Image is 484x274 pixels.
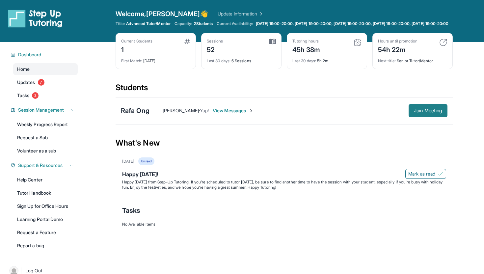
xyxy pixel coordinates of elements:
div: Hours until promotion [378,39,417,44]
a: Update Information [218,11,264,17]
div: Students [116,82,453,97]
div: No Available Items [122,222,446,227]
div: 6 Sessions [207,54,276,64]
span: First Match : [121,58,142,63]
span: Last 30 days : [292,58,316,63]
button: Dashboard [15,51,74,58]
a: Learning Portal Demo [13,213,78,225]
span: Last 30 days : [207,58,230,63]
div: [DATE] [121,54,190,64]
span: Advanced Tutor/Mentor [126,21,170,26]
span: 3 [32,92,39,99]
span: Tasks [122,206,140,215]
span: 2 Students [194,21,213,26]
a: Request a Sub [13,132,78,144]
div: Happy [DATE]! [122,170,446,179]
a: Report a bug [13,240,78,252]
img: card [439,39,447,46]
span: Support & Resources [18,162,63,169]
span: [DATE] 19:00-20:00, [DATE] 19:00-20:00, [DATE] 19:00-20:00, [DATE] 19:00-20:00, [DATE] 19:00-20:00 [256,21,449,26]
div: Sessions [207,39,223,44]
span: Updates [17,79,35,86]
p: Happy [DATE] from Step-Up Tutoring! If you're scheduled to tutor [DATE], be sure to find another ... [122,179,446,190]
span: Welcome, [PERSON_NAME] 👋 [116,9,208,18]
div: [DATE] [122,159,134,164]
a: Home [13,63,78,75]
a: Help Center [13,174,78,186]
div: Senior Tutor/Mentor [378,54,447,64]
span: Tasks [17,92,29,99]
span: Session Management [18,107,64,113]
span: Title: [116,21,125,26]
span: Yup! [200,108,209,113]
div: Tutoring hours [292,39,320,44]
div: 52 [207,44,223,54]
button: Join Meeting [409,104,447,117]
a: Updates7 [13,76,78,88]
span: Dashboard [18,51,41,58]
div: What's New [116,128,453,157]
img: card [184,39,190,44]
a: [DATE] 19:00-20:00, [DATE] 19:00-20:00, [DATE] 19:00-20:00, [DATE] 19:00-20:00, [DATE] 19:00-20:00 [255,21,450,26]
span: Capacity: [175,21,193,26]
a: Weekly Progress Report [13,119,78,130]
img: Mark as read [438,171,443,177]
a: Tutor Handbook [13,187,78,199]
span: Mark as read [408,171,435,177]
div: 5h 2m [292,54,362,64]
span: Log Out [25,267,42,274]
span: [PERSON_NAME] : [163,108,200,113]
a: Tasks3 [13,90,78,101]
img: Chevron-Right [249,108,254,113]
img: Chevron Right [257,11,264,17]
div: 54h 22m [378,44,417,54]
div: 1 [121,44,152,54]
a: Sign Up for Office Hours [13,200,78,212]
button: Session Management [15,107,74,113]
div: 45h 38m [292,44,320,54]
span: Home [17,66,30,72]
img: card [354,39,362,46]
div: Unread [138,157,154,165]
span: Next title : [378,58,396,63]
a: Request a Feature [13,227,78,238]
div: Rafa Ong [121,106,149,115]
span: 7 [38,79,44,86]
button: Mark as read [405,169,446,179]
span: View Messages [213,107,254,114]
button: Support & Resources [15,162,74,169]
a: Volunteer as a sub [13,145,78,157]
span: Current Availability: [217,21,253,26]
span: Join Meeting [414,109,442,113]
img: logo [8,9,63,28]
img: card [269,39,276,44]
div: Current Students [121,39,152,44]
